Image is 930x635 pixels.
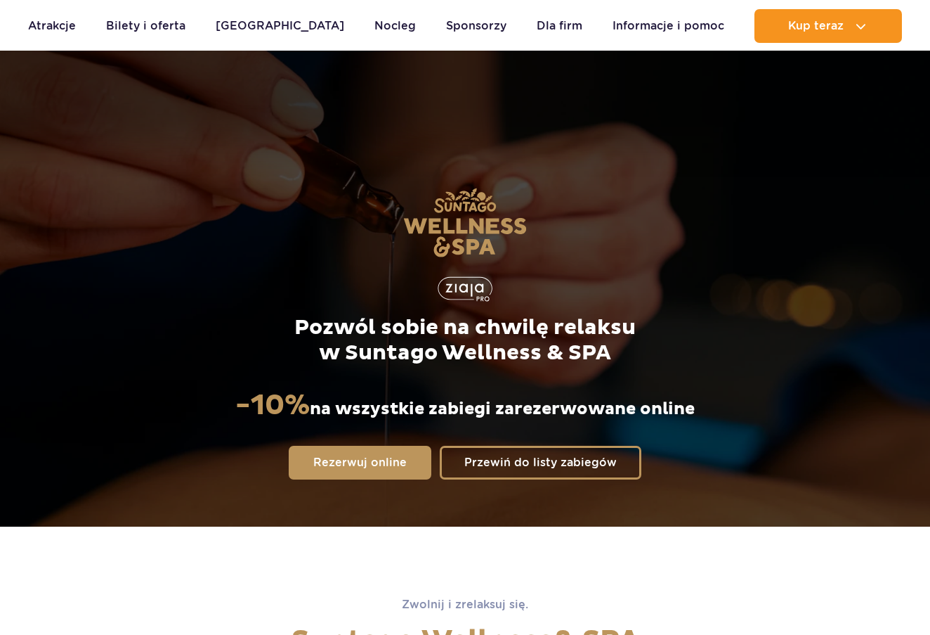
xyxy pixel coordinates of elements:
span: Kup teraz [788,20,844,32]
a: Rezerwuj online [289,446,431,480]
p: Pozwól sobie na chwilę relaksu w Suntago Wellness & SPA [235,315,695,366]
button: Kup teraz [754,9,902,43]
strong: -10% [235,388,310,423]
a: Nocleg [374,9,416,43]
img: Suntago Wellness & SPA [403,188,527,257]
a: Informacje i pomoc [613,9,724,43]
a: Bilety i oferta [106,9,185,43]
a: Przewiń do listy zabiegów [440,446,641,480]
a: Dla firm [537,9,582,43]
span: Przewiń do listy zabiegów [464,457,617,468]
span: Zwolnij i zrelaksuj się. [402,598,528,611]
a: [GEOGRAPHIC_DATA] [216,9,344,43]
span: Rezerwuj online [313,457,407,468]
a: Atrakcje [28,9,76,43]
a: Sponsorzy [446,9,506,43]
p: na wszystkie zabiegi zarezerwowane online [235,388,695,423]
